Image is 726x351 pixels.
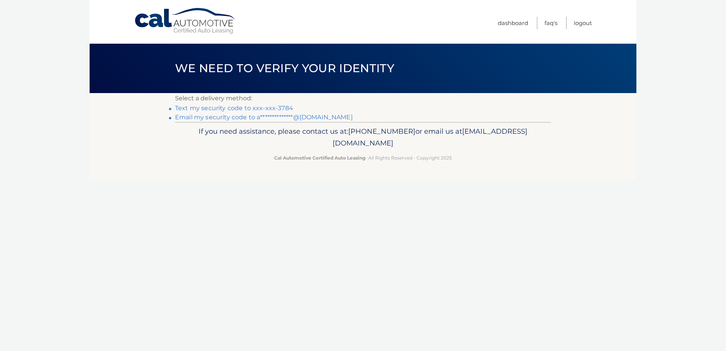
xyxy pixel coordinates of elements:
a: Logout [574,17,592,29]
a: FAQ's [544,17,557,29]
span: [PHONE_NUMBER] [348,127,415,136]
p: - All Rights Reserved - Copyright 2025 [180,154,546,162]
a: Cal Automotive [134,8,237,35]
p: Select a delivery method: [175,93,551,104]
strong: Cal Automotive Certified Auto Leasing [274,155,365,161]
a: Text my security code to xxx-xxx-3784 [175,104,293,112]
a: Dashboard [498,17,528,29]
p: If you need assistance, please contact us at: or email us at [180,125,546,150]
span: We need to verify your identity [175,61,394,75]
